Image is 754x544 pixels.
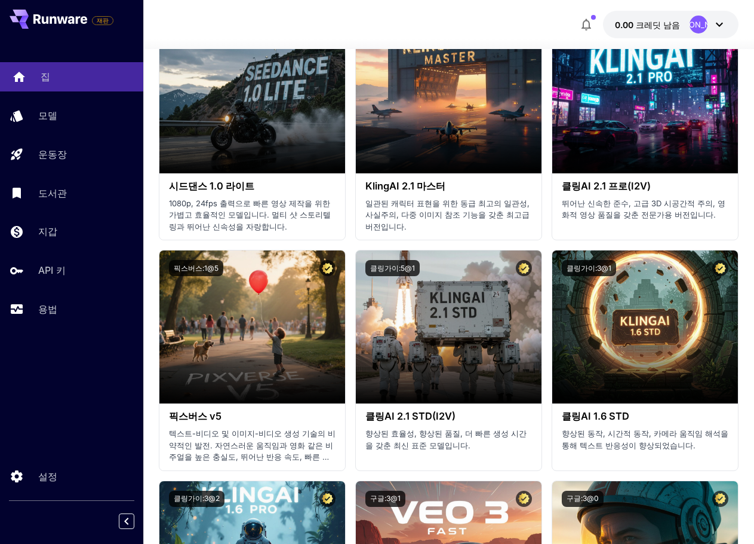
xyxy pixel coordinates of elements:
font: 용법 [38,303,57,315]
font: 도서관 [38,187,67,199]
img: 대체 [159,250,345,404]
img: 대체 [356,250,541,404]
button: 인증 모델 – 최고의 성능을 위해 검증되었으며 상업용 라이선스가 포함되어 있습니다. [516,260,532,276]
button: 구글:3@1 [365,491,405,507]
font: 모델 [38,109,57,121]
img: 대체 [159,20,345,173]
button: 인증 모델 – 최고의 성능을 위해 검증되었으며 상업용 라이선스가 포함되어 있습니다. [712,260,728,276]
font: 설정 [38,470,57,482]
font: 클링AI 2.1 STD(I2V) [365,410,456,422]
font: 향상된 동작, 시간적 동작, 카메라 움직임 해석을 통해 텍스트 반응성이 향상되었습니다. [562,429,728,450]
font: 픽스버스 v5 [169,410,221,422]
button: 인증 모델 – 최고의 성능을 위해 검증되었으며 상업용 라이선스가 포함되어 있습니다. [319,491,336,507]
font: 운동장 [38,148,67,160]
font: 뛰어난 신속한 준수, 고급 3D 시공간적 주의, 영화적 영상 품질을 갖춘 전문가용 버전입니다. [562,198,725,220]
font: KlingAI 2.1 마스터 [365,180,445,192]
font: API 키 [38,264,66,276]
button: 클링가이:3@1 [562,260,616,276]
button: 구글:3@0 [562,491,604,507]
button: 클링가이:5@1 [365,260,420,276]
font: 텍스트-비디오 및 이미지-비디오 생성 기술의 비약적인 발전. 자연스러운 움직임과 영화 같은 비주얼을 높은 충실도, 뛰어난 반응 속도, 빠른 생성 속도로 구현합니다. [169,429,336,473]
font: 클링AI 2.1 프로(I2V) [562,180,651,192]
img: 대체 [552,20,738,173]
font: [PERSON_NAME] [667,20,731,29]
font: 클링가이:5@1 [370,264,415,273]
font: 0.00 [615,20,633,30]
font: 재판 [97,17,109,24]
button: 0.00달러[PERSON_NAME] [603,11,738,38]
font: 구글:3@1 [370,494,401,503]
font: 향상된 효율성, 향상된 품질, 더 빠른 생성 시간을 갖춘 최신 표준 모델입니다. [365,429,527,450]
button: 인증 모델 – 최고의 성능을 위해 검증되었으며 상업용 라이선스가 포함되어 있습니다. [516,491,532,507]
img: 대체 [552,250,738,404]
font: 크레딧 남음 [636,20,680,30]
span: 전체 플랫폼 기능을 사용하려면 결제 카드를 추가하세요. [92,13,113,27]
font: 클링가이:3@1 [567,264,611,273]
button: 사이드바 접기 [119,514,134,529]
font: 구글:3@0 [567,494,599,503]
button: 클링가이:3@2 [169,491,224,507]
div: 0.00달러 [615,19,680,31]
button: 인증 모델 – 최고의 성능을 위해 검증되었으며 상업용 라이선스가 포함되어 있습니다. [712,491,728,507]
button: 인증 모델 – 최고의 성능을 위해 검증되었으며 상업용 라이선스가 포함되어 있습니다. [319,260,336,276]
font: 지갑 [38,225,57,237]
font: 일관된 캐릭터 표현을 위한 동급 최고의 일관성, 사실주의, 다중 이미지 참조 기능을 갖춘 최고급 버전입니다. [365,198,530,231]
font: 클링AI 1.6 STD [562,410,629,422]
font: 집 [41,71,50,82]
font: 클링가이:3@2 [174,494,220,503]
img: 대체 [356,20,541,173]
div: 사이드바 접기 [128,511,143,532]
